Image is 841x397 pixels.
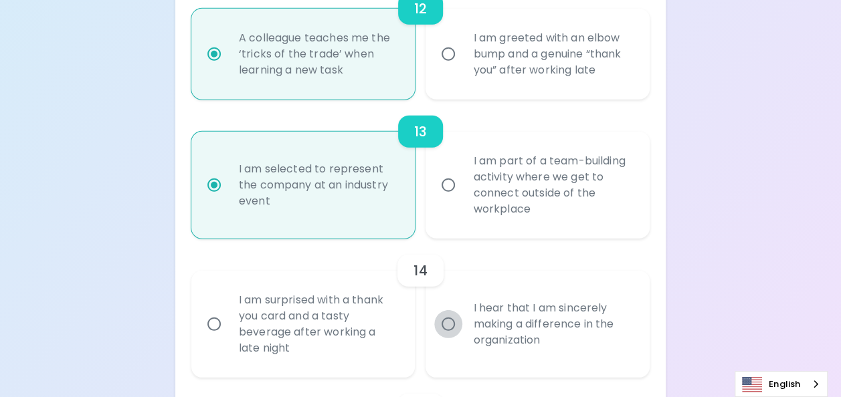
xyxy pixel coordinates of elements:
[462,137,642,233] div: I am part of a team-building activity where we get to connect outside of the workplace
[191,239,650,378] div: choice-group-check
[228,276,408,372] div: I am surprised with a thank you card and a tasty beverage after working a late night
[735,371,828,397] div: Language
[228,145,408,225] div: I am selected to represent the company at an industry event
[414,121,427,142] h6: 13
[191,100,650,239] div: choice-group-check
[413,260,427,281] h6: 14
[462,284,642,364] div: I hear that I am sincerely making a difference in the organization
[735,372,827,396] a: English
[735,371,828,397] aside: Language selected: English
[462,14,642,94] div: I am greeted with an elbow bump and a genuine “thank you” after working late
[228,14,408,94] div: A colleague teaches me the ‘tricks of the trade’ when learning a new task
